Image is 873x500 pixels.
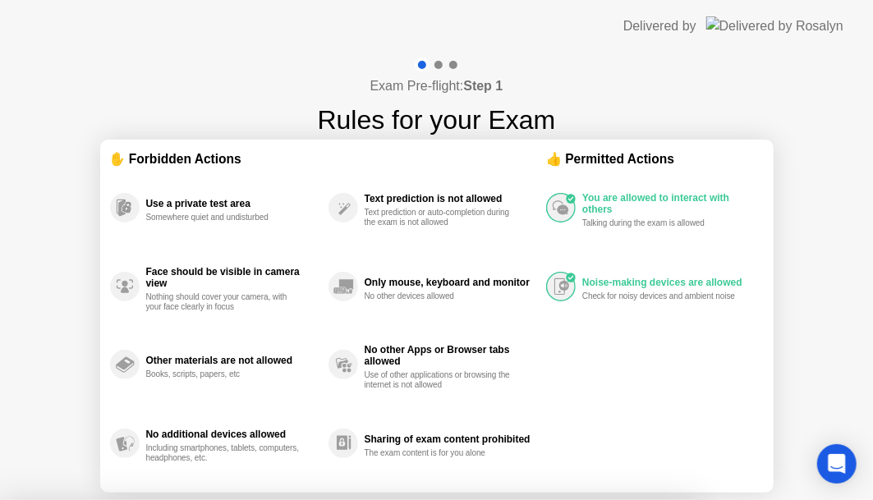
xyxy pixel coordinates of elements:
div: ✋ Forbidden Actions [110,149,547,168]
div: Including smartphones, tablets, computers, headphones, etc. [146,443,301,463]
div: Only mouse, keyboard and monitor [365,277,538,288]
div: You are allowed to interact with others [582,192,755,215]
div: Books, scripts, papers, etc [146,369,301,379]
div: No additional devices allowed [146,429,320,440]
div: Text prediction is not allowed [365,193,538,204]
div: Text prediction or auto-completion during the exam is not allowed [365,208,520,227]
div: Check for noisy devices and ambient noise [582,291,737,301]
div: Use of other applications or browsing the internet is not allowed [365,370,520,390]
div: Other materials are not allowed [146,355,320,366]
div: Use a private test area [146,198,320,209]
div: Somewhere quiet and undisturbed [146,213,301,222]
img: Delivered by Rosalyn [706,16,843,35]
div: 👍 Permitted Actions [546,149,763,168]
div: Face should be visible in camera view [146,266,320,289]
div: Talking during the exam is allowed [582,218,737,228]
h1: Rules for your Exam [318,100,556,140]
b: Step 1 [463,79,503,93]
div: Open Intercom Messenger [817,444,857,484]
div: Delivered by [623,16,696,36]
h4: Exam Pre-flight: [370,76,503,96]
div: Sharing of exam content prohibited [365,433,538,445]
div: The exam content is for you alone [365,448,520,458]
div: No other Apps or Browser tabs allowed [365,344,538,367]
div: Nothing should cover your camera, with your face clearly in focus [146,292,301,312]
div: No other devices allowed [365,291,520,301]
div: Noise-making devices are allowed [582,277,755,288]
